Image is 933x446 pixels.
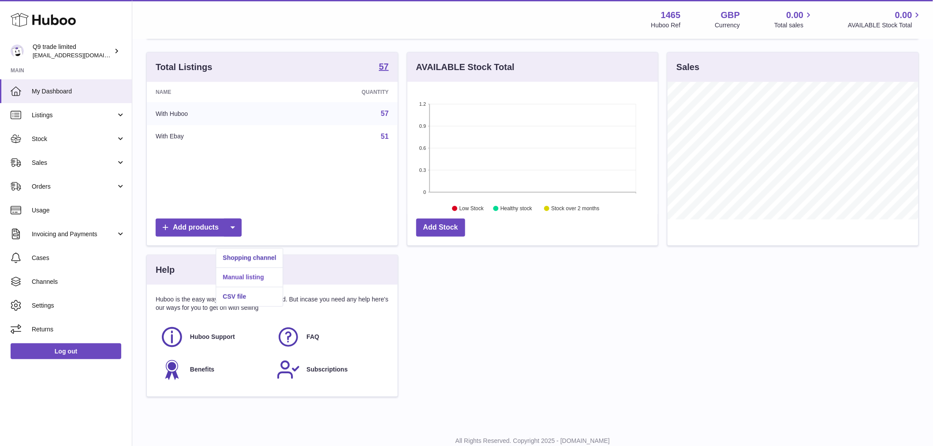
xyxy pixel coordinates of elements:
[32,182,116,191] span: Orders
[190,333,235,341] span: Huboo Support
[416,61,515,73] h3: AVAILABLE Stock Total
[33,52,130,59] span: [EMAIL_ADDRESS][DOMAIN_NAME]
[156,61,213,73] h3: Total Listings
[160,358,268,382] a: Benefits
[216,268,283,287] a: Manual listing
[895,9,912,21] span: 0.00
[147,82,279,102] th: Name
[32,87,125,96] span: My Dashboard
[306,333,319,341] span: FAQ
[32,230,116,238] span: Invoicing and Payments
[32,159,116,167] span: Sales
[306,365,347,374] span: Subscriptions
[419,123,426,129] text: 0.9
[276,325,384,349] a: FAQ
[32,301,125,310] span: Settings
[11,45,24,58] img: internalAdmin-1465@internal.huboo.com
[459,206,484,212] text: Low Stock
[156,219,242,237] a: Add products
[156,295,389,312] p: Huboo is the easy way to get your stock fulfilled. But incase you need any help here's our ways f...
[423,190,426,195] text: 0
[379,62,388,71] strong: 57
[216,249,283,268] a: Shopping channel
[419,167,426,173] text: 0.3
[32,325,125,334] span: Returns
[139,437,926,445] p: All Rights Reserved. Copyright 2025 - [DOMAIN_NAME]
[381,133,389,140] a: 51
[551,206,599,212] text: Stock over 2 months
[774,21,814,30] span: Total sales
[32,111,116,119] span: Listings
[279,82,398,102] th: Quantity
[11,343,121,359] a: Log out
[721,9,740,21] strong: GBP
[715,21,740,30] div: Currency
[419,145,426,151] text: 0.6
[276,358,384,382] a: Subscriptions
[774,9,814,30] a: 0.00 Total sales
[147,125,279,148] td: With Ebay
[381,110,389,117] a: 57
[190,365,214,374] span: Benefits
[651,21,681,30] div: Huboo Ref
[676,61,699,73] h3: Sales
[156,264,175,276] h3: Help
[661,9,681,21] strong: 1465
[33,43,112,59] div: Q9 trade limited
[216,287,283,306] a: CSV file
[500,206,533,212] text: Healthy stock
[848,9,922,30] a: 0.00 AVAILABLE Stock Total
[379,62,388,73] a: 57
[32,206,125,215] span: Usage
[419,101,426,107] text: 1.2
[32,254,125,262] span: Cases
[787,9,804,21] span: 0.00
[160,325,268,349] a: Huboo Support
[416,219,465,237] a: Add Stock
[32,135,116,143] span: Stock
[848,21,922,30] span: AVAILABLE Stock Total
[147,102,279,125] td: With Huboo
[32,278,125,286] span: Channels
